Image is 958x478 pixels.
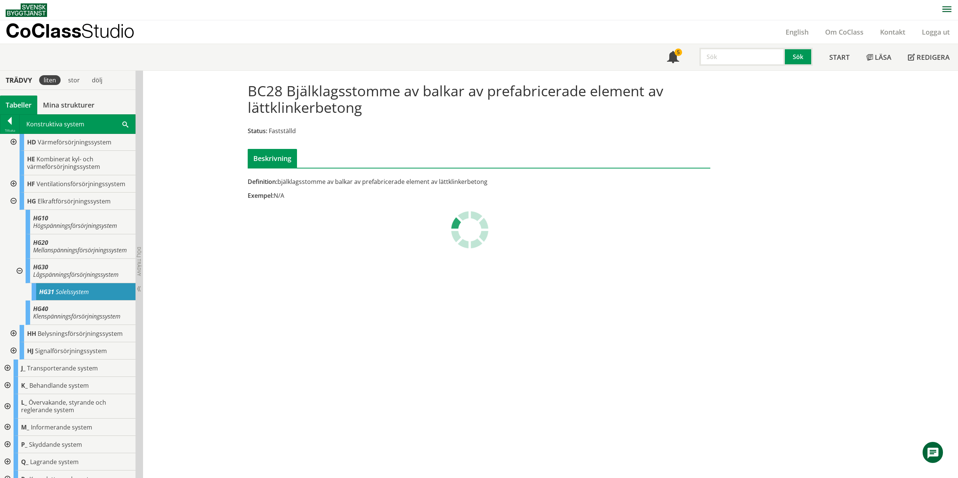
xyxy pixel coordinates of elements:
span: Högspänningsförsörjningsystem [33,222,117,230]
p: CoClass [6,26,134,35]
div: Trädvy [2,76,36,84]
img: Laddar [451,211,489,249]
span: Kombinerat kyl- och värmeförsörjningssystem [27,155,100,171]
span: L_ [21,398,27,407]
span: HD [27,138,36,146]
span: HG40 [33,305,48,313]
span: Värmeförsörjningssystem [38,138,111,146]
span: Signalförsörjningssystem [35,347,107,355]
a: Redigera [900,44,958,70]
span: HG30 [33,263,48,271]
span: Belysningsförsörjningssystem [38,329,123,338]
span: Fastställd [269,127,296,135]
div: dölj [87,75,107,85]
a: CoClassStudio [6,20,151,44]
span: K_ [21,381,28,390]
span: HG31 [39,288,54,296]
a: Start [821,44,858,70]
div: bjälklagsstomme av balkar av prefabricerade element av lättklinkerbetong [248,178,552,186]
span: HF [27,180,35,188]
span: HG10 [33,214,48,222]
img: Svensk Byggtjänst [6,3,47,17]
span: Definition: [248,178,277,186]
span: J_ [21,364,26,372]
span: HG20 [33,238,48,247]
div: 5 [675,49,682,56]
span: M_ [21,423,29,431]
a: Kontakt [872,27,914,36]
span: HH [27,329,36,338]
span: Transporterande system [27,364,98,372]
div: liten [39,75,61,85]
h1: BC28 Bjälklagsstomme av balkar av prefabricerade element av lättklinkerbetong [248,82,710,115]
div: Beskrivning [248,149,297,168]
span: P_ [21,440,27,449]
a: English [777,27,817,36]
a: 5 [659,44,687,70]
span: Skyddande system [29,440,82,449]
span: Övervakande, styrande och reglerande system [21,398,106,414]
button: Sök [785,48,813,66]
span: Lågspänningsförsörjningssystem [33,270,119,279]
span: Start [829,53,850,62]
span: Status: [248,127,267,135]
span: Studio [81,20,134,42]
input: Sök [699,48,785,66]
div: N/A [248,191,552,200]
span: Exempel: [248,191,274,200]
span: HJ [27,347,34,355]
span: Q_ [21,458,29,466]
span: Solelssystem [56,288,89,296]
a: Logga ut [914,27,958,36]
span: Redigera [917,53,950,62]
span: Sök i tabellen [122,120,128,128]
span: Behandlande system [29,381,89,390]
span: Mellanspänningsförsörjningssystem [33,246,127,254]
span: Lagrande system [30,458,79,466]
a: Mina strukturer [37,96,100,114]
span: HG [27,197,36,205]
span: Läsa [875,53,891,62]
span: HE [27,155,35,163]
span: Elkraftförsörjningssystem [38,197,111,205]
span: Klenspänningsförsörjningssystem [33,312,120,320]
a: Läsa [858,44,900,70]
span: Ventilationsförsörjningssystem [37,180,125,188]
div: stor [64,75,84,85]
span: Notifikationer [667,52,679,64]
div: Konstruktiva system [20,115,135,134]
div: Tillbaka [0,127,19,134]
span: Informerande system [31,423,92,431]
span: Dölj trädvy [136,247,142,276]
a: Om CoClass [817,27,872,36]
